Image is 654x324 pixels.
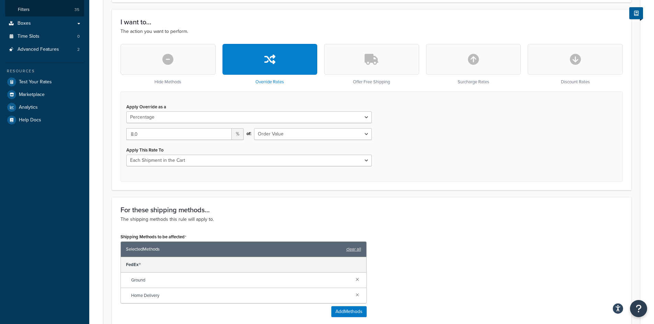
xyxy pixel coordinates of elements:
h3: I want to... [121,18,623,26]
span: Time Slots [18,34,39,39]
span: Analytics [19,105,38,110]
span: Advanced Features [18,47,59,52]
button: Open Resource Center [630,300,647,317]
span: Boxes [18,21,31,26]
div: Resources [5,68,84,74]
div: Override Rates [222,44,318,85]
span: 0 [77,34,80,39]
div: Discount Rates [528,44,623,85]
div: FedEx® [121,257,366,273]
span: Selected Methods [126,244,343,254]
p: The action you want to perform. [121,28,623,35]
label: Shipping Methods to be affected [121,234,186,240]
a: Advanced Features2 [5,43,84,56]
a: Filters35 [5,3,84,16]
span: % [232,128,244,140]
span: Ground [131,275,350,285]
span: 35 [74,7,79,13]
label: Apply This Rate To [126,147,163,153]
span: 2 [77,47,80,52]
span: of: [246,129,251,139]
span: Help Docs [19,117,41,123]
div: Hide Methods [121,44,216,85]
a: clear all [346,244,361,254]
button: Show Help Docs [629,7,643,19]
span: Home Delivery [131,291,350,300]
div: Offer Free Shipping [324,44,419,85]
li: Time Slots [5,30,84,43]
label: Apply Override as a [126,104,166,109]
li: Filters [5,3,84,16]
a: Analytics [5,101,84,113]
span: Test Your Rates [19,79,52,85]
button: AddMethods [331,306,367,317]
h3: For these shipping methods... [121,206,623,214]
a: Time Slots0 [5,30,84,43]
div: Surcharge Rates [426,44,521,85]
li: Advanced Features [5,43,84,56]
span: Filters [18,7,30,13]
a: Marketplace [5,88,84,101]
p: The shipping methods this rule will apply to. [121,216,623,223]
a: Boxes [5,17,84,30]
span: Marketplace [19,92,45,98]
a: Help Docs [5,114,84,126]
a: Test Your Rates [5,76,84,88]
